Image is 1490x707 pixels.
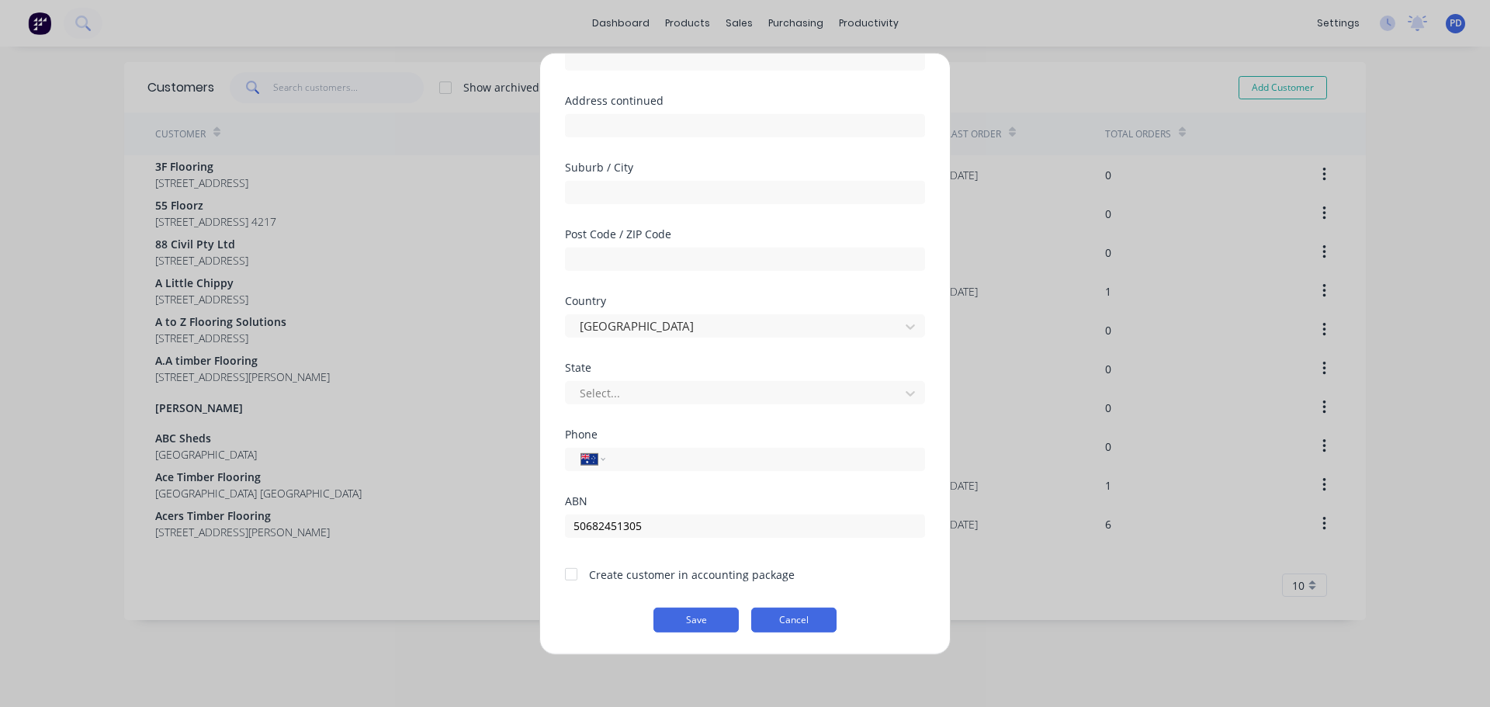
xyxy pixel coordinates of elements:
button: Cancel [751,607,837,632]
div: Post Code / ZIP Code [565,228,925,239]
div: ABN [565,495,925,506]
div: Create customer in accounting package [589,566,795,582]
div: Phone [565,428,925,439]
div: State [565,362,925,373]
div: Country [565,295,925,306]
div: Suburb / City [565,161,925,172]
div: Address continued [565,95,925,106]
button: Save [653,607,739,632]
